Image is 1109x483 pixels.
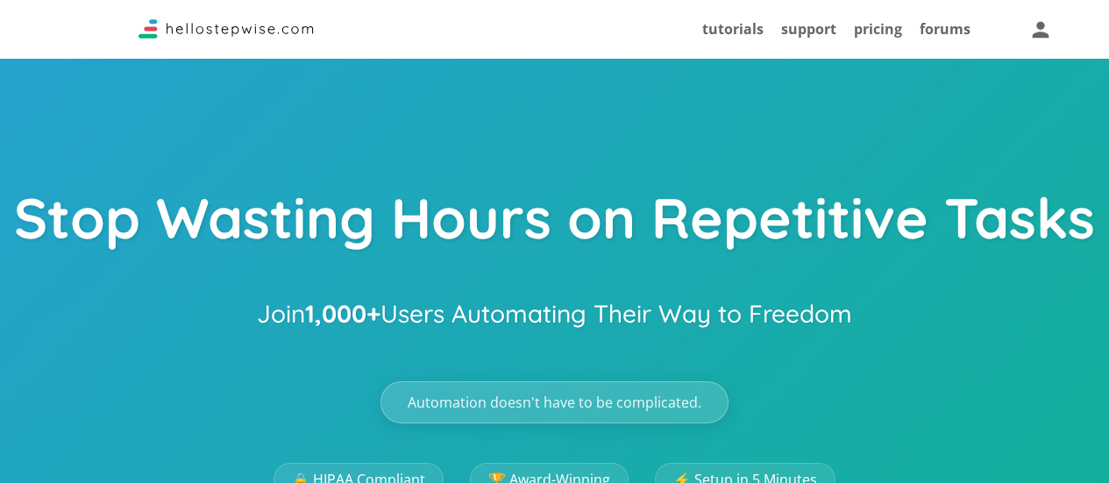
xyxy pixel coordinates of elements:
h2: Join Users Automating Their Way to Freedom [257,290,852,337]
span: Automation doesn't have to be complicated. [408,395,701,409]
a: forums [920,19,970,39]
h1: Stop Wasting Hours on Repetitive Tasks [14,187,1095,261]
a: tutorials [702,19,764,39]
img: Logo [139,19,314,39]
a: Stepwise [139,24,314,43]
a: support [781,19,836,39]
strong: 1,000+ [305,298,380,329]
a: pricing [854,19,902,39]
